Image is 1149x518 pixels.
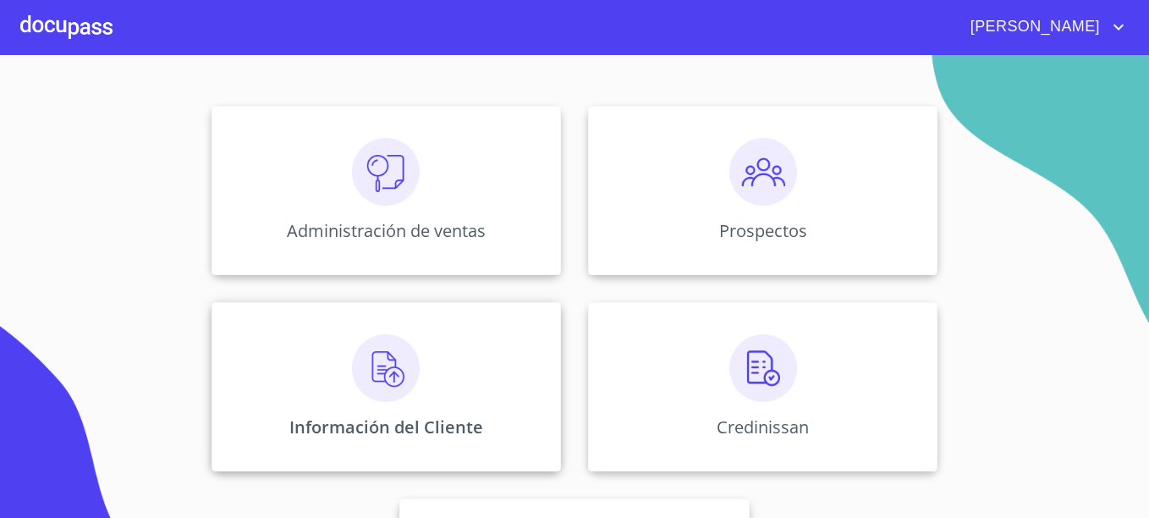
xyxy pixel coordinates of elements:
p: Información del Cliente [289,416,483,438]
img: prospectos.png [729,138,797,206]
button: account of current user [958,14,1129,41]
img: consulta.png [352,138,420,206]
p: Credinissan [717,416,809,438]
p: Prospectos [719,219,807,242]
img: verificacion.png [729,334,797,402]
p: Administración de ventas [287,219,486,242]
img: carga.png [352,334,420,402]
span: [PERSON_NAME] [958,14,1108,41]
